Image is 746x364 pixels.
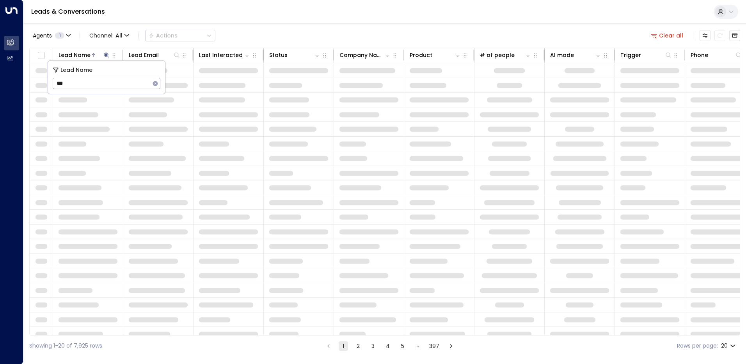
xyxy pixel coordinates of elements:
button: Go to next page [446,341,456,351]
button: Go to page 5 [398,341,407,351]
nav: pagination navigation [323,341,456,351]
div: Trigger [620,50,672,60]
span: Lead Name [60,66,92,75]
div: Lead Name [59,50,110,60]
button: Customize [700,30,710,41]
div: 20 [721,340,737,352]
div: Company Name [339,50,384,60]
button: Go to page 3 [368,341,378,351]
label: Rows per page: [677,342,718,350]
div: Last Interacted [199,50,251,60]
div: Status [269,50,288,60]
div: # of people [480,50,532,60]
button: Actions [145,30,215,41]
span: Agents [33,33,52,38]
div: Status [269,50,321,60]
button: Go to page 2 [353,341,363,351]
button: Archived Leads [729,30,740,41]
button: Agents1 [29,30,73,41]
button: Go to page 4 [383,341,393,351]
span: Refresh [714,30,725,41]
span: All [115,32,123,39]
div: Button group with a nested menu [145,30,215,41]
button: page 1 [339,341,348,351]
span: Channel: [86,30,132,41]
div: Product [410,50,432,60]
div: Phone [691,50,742,60]
a: Leads & Conversations [31,7,105,16]
div: Lead Email [129,50,181,60]
div: Product [410,50,462,60]
div: Last Interacted [199,50,243,60]
div: Actions [149,32,178,39]
div: Lead Email [129,50,159,60]
div: Company Name [339,50,391,60]
div: AI mode [550,50,602,60]
div: Showing 1-20 of 7,925 rows [29,342,102,350]
div: AI mode [550,50,574,60]
div: # of people [480,50,515,60]
button: Clear all [648,30,687,41]
div: Trigger [620,50,641,60]
button: Go to page 397 [428,341,441,351]
div: Phone [691,50,708,60]
span: 1 [55,32,64,39]
div: … [413,341,422,351]
button: Channel:All [86,30,132,41]
div: Lead Name [59,50,91,60]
